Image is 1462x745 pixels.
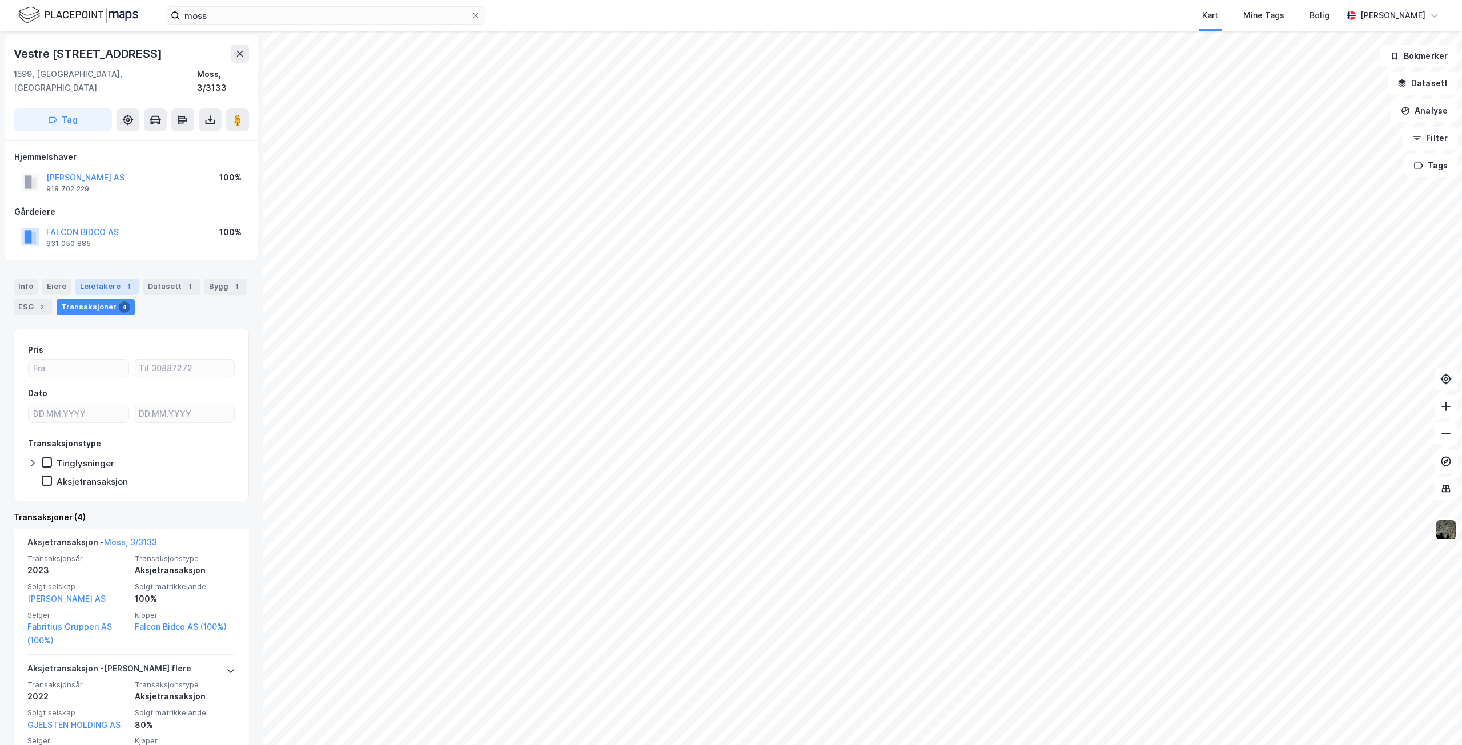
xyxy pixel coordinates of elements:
div: 1 [184,281,195,292]
div: ESG [14,299,52,315]
div: Aksjetransaksjon - [PERSON_NAME] flere [27,662,191,680]
button: Tag [14,108,112,131]
span: Selger [27,610,128,620]
a: [PERSON_NAME] AS [27,594,106,603]
div: Eiere [42,279,71,295]
div: Leietakere [75,279,139,295]
button: Datasett [1388,72,1457,95]
div: Vestre [STREET_ADDRESS] [14,45,164,63]
a: Fabritius Gruppen AS (100%) [27,620,128,647]
span: Solgt matrikkelandel [135,582,235,591]
div: Kontrollprogram for chat [1405,690,1462,745]
div: Info [14,279,38,295]
span: Kjøper [135,610,235,620]
img: 9k= [1435,519,1457,541]
span: Transaksjonsår [27,680,128,690]
img: logo.f888ab2527a4732fd821a326f86c7f29.svg [18,5,138,25]
div: 2 [36,301,47,313]
div: 100% [219,171,242,184]
input: Fra [29,360,128,377]
div: Bygg [204,279,247,295]
div: Aksjetransaksjon [135,563,235,577]
div: Hjemmelshaver [14,150,248,164]
div: 931 050 885 [46,239,91,248]
button: Tags [1404,154,1457,177]
input: DD.MM.YYYY [134,405,234,422]
div: Transaksjoner (4) [14,510,249,524]
div: 100% [135,592,235,606]
div: Bolig [1310,9,1330,22]
span: Solgt selskap [27,582,128,591]
div: Kart [1202,9,1218,22]
div: 1599, [GEOGRAPHIC_DATA], [GEOGRAPHIC_DATA] [14,67,197,95]
span: Transaksjonstype [135,554,235,563]
button: Bokmerker [1380,45,1457,67]
iframe: Chat Widget [1405,690,1462,745]
div: Transaksjonstype [28,437,101,450]
div: Aksjetransaksjon - [27,535,157,554]
div: 1 [231,281,242,292]
span: Solgt matrikkelandel [135,708,235,718]
a: Moss, 3/3133 [104,537,157,547]
div: Tinglysninger [57,458,114,469]
button: Analyse [1391,99,1457,122]
div: 2023 [27,563,128,577]
div: 1 [123,281,134,292]
div: Dato [28,386,47,400]
div: Aksjetransaksjon [57,476,128,487]
div: 100% [219,225,242,239]
div: Mine Tags [1243,9,1284,22]
input: Søk på adresse, matrikkel, gårdeiere, leietakere eller personer [180,7,471,24]
div: 2022 [27,690,128,703]
div: Pris [28,343,43,357]
div: 918 702 229 [46,184,89,194]
div: [PERSON_NAME] [1360,9,1425,22]
a: GJELSTEN HOLDING AS [27,720,121,730]
div: Transaksjoner [57,299,135,315]
div: Aksjetransaksjon [135,690,235,703]
button: Filter [1403,127,1457,150]
a: Falcon Bidco AS (100%) [135,620,235,634]
div: Moss, 3/3133 [197,67,249,95]
span: Transaksjonstype [135,680,235,690]
span: Transaksjonsår [27,554,128,563]
div: 4 [119,301,130,313]
span: Solgt selskap [27,708,128,718]
input: Til 30887272 [134,360,234,377]
div: Datasett [143,279,200,295]
div: Gårdeiere [14,205,248,219]
input: DD.MM.YYYY [29,405,128,422]
div: 80% [135,718,235,732]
